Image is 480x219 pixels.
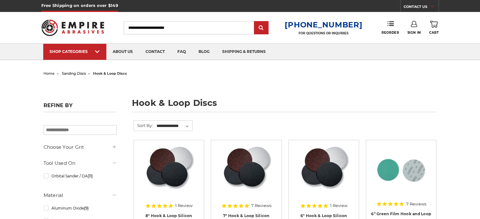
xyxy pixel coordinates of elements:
[88,174,93,178] span: (11)
[404,3,439,12] a: CONTACT US
[44,203,117,214] a: Aluminum Oxide
[285,20,362,29] a: [PHONE_NUMBER]
[370,145,432,206] a: 6-inch 60-grit green film hook and loop sanding discs with fast cutting aluminum oxide for coarse...
[382,31,399,35] span: Reorder
[255,22,268,34] input: Submit
[139,44,171,60] a: contact
[44,192,117,199] h5: Material
[406,202,426,206] span: 7 Reviews
[93,71,127,76] span: hook & loop discs
[330,204,347,208] span: 1 Review
[171,44,192,60] a: faq
[429,31,439,35] span: Cart
[138,145,199,206] a: Silicon Carbide 8" Hook & Loop Edger Discs
[84,206,89,210] span: (9)
[62,71,86,76] a: sanding discs
[216,145,277,206] a: Silicon Carbide 7" Hook & Loop Edger Discs
[285,31,362,35] p: FOR QUESTIONS OR INQUIRIES
[44,170,117,182] a: Orbital Sander / DA
[44,159,117,167] h5: Tool Used On
[407,31,421,35] span: Sign In
[44,143,117,151] h5: Choose Your Grit
[106,44,139,60] a: about us
[132,99,437,112] h1: hook & loop discs
[50,49,100,54] div: SHOP CATEGORIES
[382,21,399,34] a: Reorder
[143,145,194,195] img: Silicon Carbide 8" Hook & Loop Edger Discs
[44,102,117,112] h5: Refine by
[175,204,193,208] span: 1 Review
[41,15,104,40] img: Empire Abrasives
[134,121,153,130] label: Sort By:
[216,44,272,60] a: shipping & returns
[221,145,272,195] img: Silicon Carbide 7" Hook & Loop Edger Discs
[376,145,426,195] img: 6-inch 60-grit green film hook and loop sanding discs with fast cutting aluminum oxide for coarse...
[192,44,216,60] a: blog
[44,71,55,76] a: home
[156,121,192,131] select: Sort By:
[298,145,349,195] img: Silicon Carbide 6" Hook & Loop Edger Discs
[251,204,271,208] span: 7 Reviews
[293,145,354,206] a: Silicon Carbide 6" Hook & Loop Edger Discs
[429,21,439,35] a: Cart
